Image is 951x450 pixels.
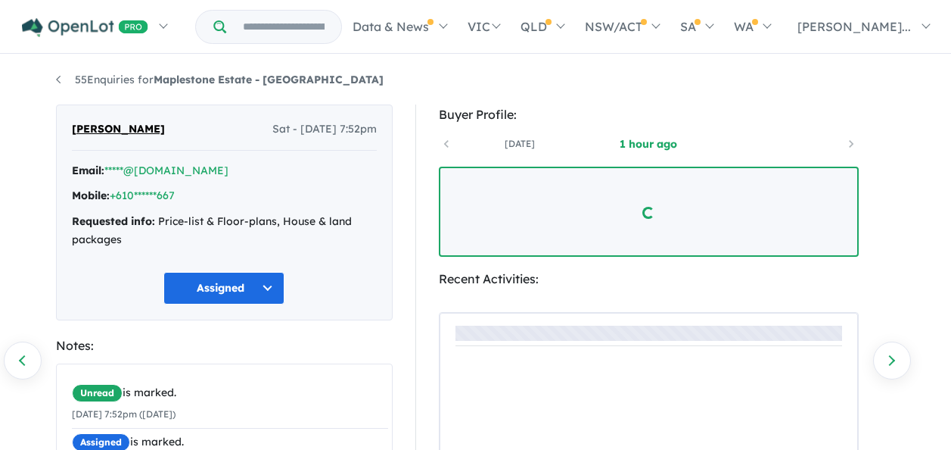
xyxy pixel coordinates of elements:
img: Openlot PRO Logo White [22,18,148,37]
strong: Maplestone Estate - [GEOGRAPHIC_DATA] [154,73,384,86]
div: Notes: [56,336,393,356]
div: Recent Activities: [439,269,859,289]
span: Unread [72,384,123,402]
span: [PERSON_NAME]... [797,19,911,34]
div: Buyer Profile: [439,105,859,125]
strong: Requested info: [72,214,155,228]
button: Assigned [163,272,284,305]
strong: Email: [72,164,104,177]
small: [DATE] 7:52pm ([DATE]) [72,408,176,420]
a: [DATE] [455,136,584,152]
div: is marked. [72,384,388,402]
a: 55Enquiries forMaplestone Estate - [GEOGRAPHIC_DATA] [56,73,384,86]
span: [PERSON_NAME] [72,120,165,139]
nav: breadcrumb [56,71,896,89]
div: Price-list & Floor-plans, House & land packages [72,213,377,249]
input: Try estate name, suburb, builder or developer [229,11,338,43]
a: 1 hour ago [584,136,713,152]
span: Sat - [DATE] 7:52pm [272,120,377,139]
strong: Mobile: [72,189,110,202]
